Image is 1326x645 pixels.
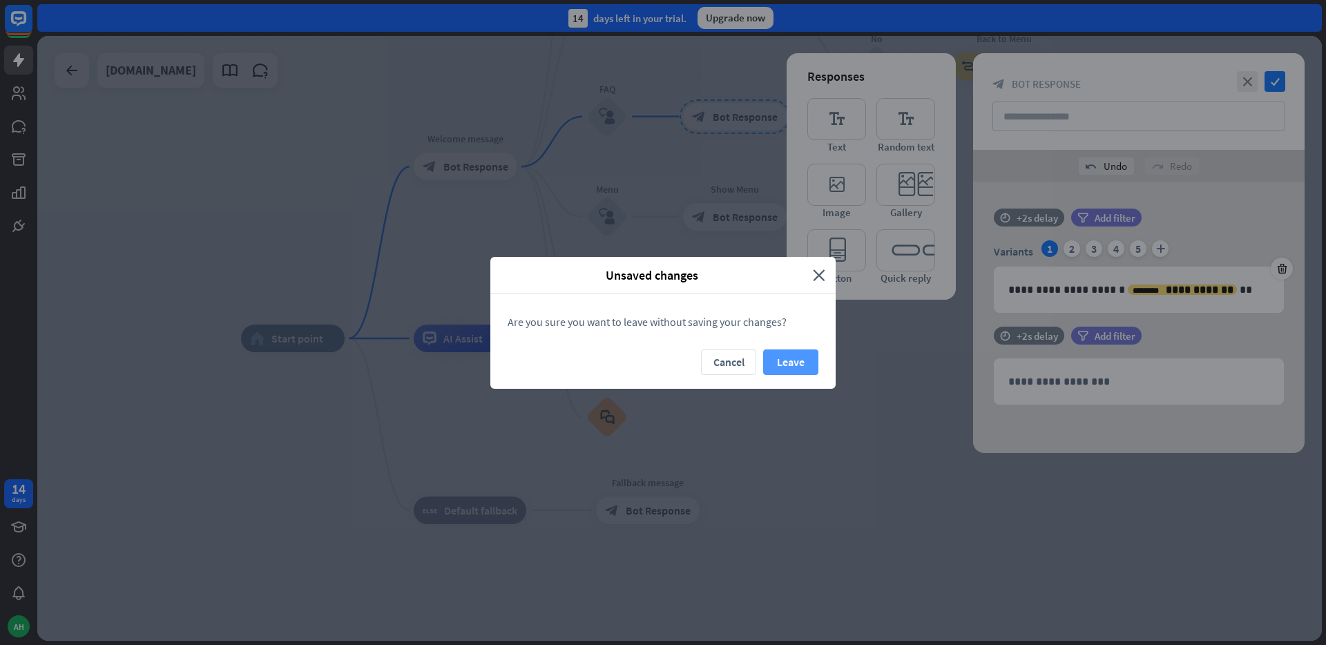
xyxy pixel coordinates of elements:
i: close [813,267,825,283]
span: Are you sure you want to leave without saving your changes? [508,315,787,329]
button: Open LiveChat chat widget [11,6,52,47]
span: Unsaved changes [501,267,803,283]
button: Leave [763,349,818,375]
button: Cancel [701,349,756,375]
